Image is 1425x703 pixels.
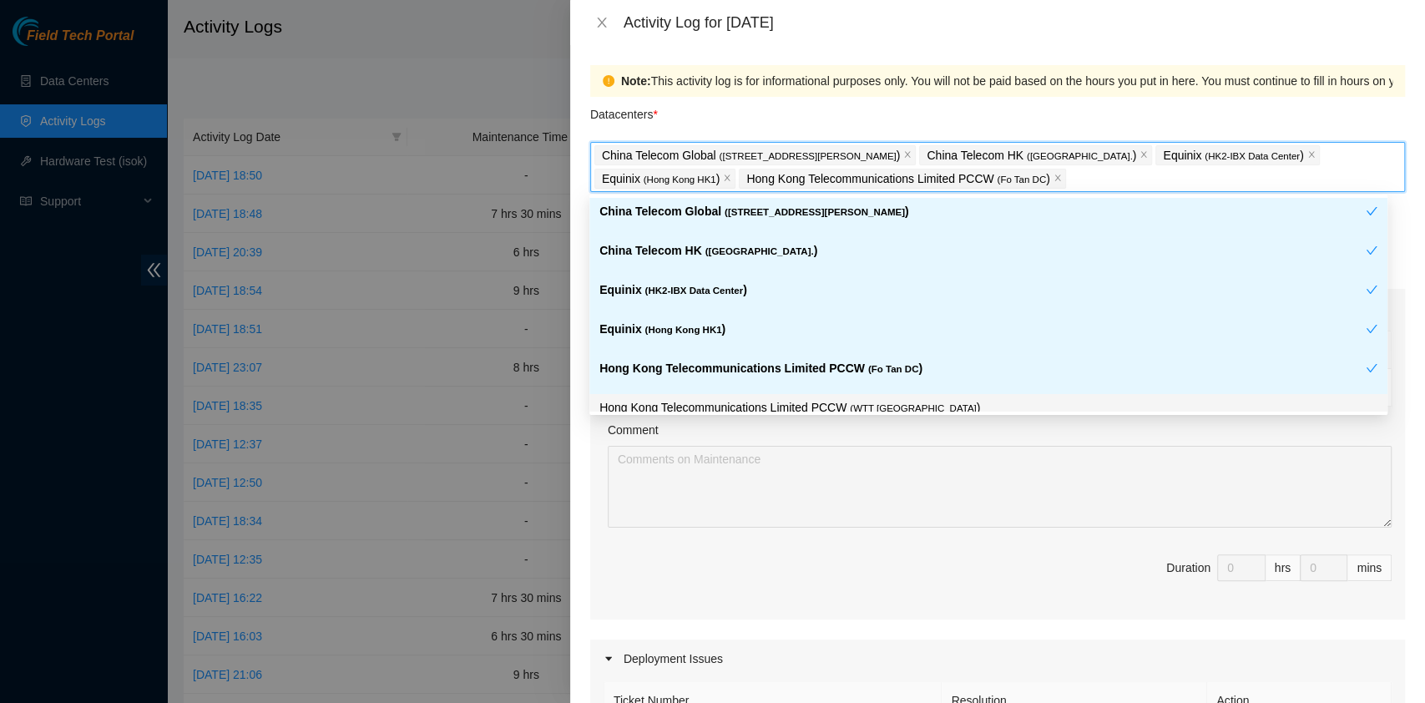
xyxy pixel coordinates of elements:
p: China Telecom Global ) [599,202,1366,221]
span: close [1139,150,1148,160]
span: exclamation-circle [603,75,614,87]
p: Hong Kong Telecommunications Limited PCCW ) [746,169,1049,189]
p: China Telecom Global ) [602,146,900,165]
p: Hong Kong Telecommunications Limited PCCW ) [599,359,1366,378]
span: ( [STREET_ADDRESS][PERSON_NAME] [725,207,905,217]
span: check [1366,362,1377,374]
div: Deployment Issues [590,640,1405,678]
span: check [1366,323,1377,335]
div: hrs [1266,554,1301,581]
textarea: Comment [608,446,1392,528]
p: China Telecom HK ) [599,241,1366,260]
span: close [1307,150,1316,160]
span: caret-right [604,654,614,664]
span: close [595,16,609,29]
span: ( [GEOGRAPHIC_DATA]. [705,246,814,256]
span: ( HK2-IBX Data Center [644,286,743,296]
span: check [1366,205,1377,217]
span: close [1054,174,1062,184]
div: Duration [1166,559,1210,577]
span: check [1366,245,1377,256]
span: ( [GEOGRAPHIC_DATA]. [1027,151,1133,161]
p: Equinix ) [602,169,720,189]
span: ( WTT [GEOGRAPHIC_DATA] [850,403,976,413]
p: Datacenters [590,97,658,124]
span: check [1366,284,1377,296]
button: Close [590,15,614,31]
strong: Note: [621,72,651,90]
div: Activity Log for [DATE] [624,13,1405,32]
label: Comment [608,421,659,439]
p: China Telecom HK ) [927,146,1136,165]
span: ( Hong Kong HK1 [644,174,716,185]
span: close [723,174,731,184]
p: Equinix ) [599,320,1366,339]
span: ( HK2-IBX Data Center [1205,151,1300,161]
p: Equinix ) [599,281,1366,300]
span: close [903,150,912,160]
div: mins [1347,554,1392,581]
p: Equinix ) [1163,146,1303,165]
span: ( [STREET_ADDRESS][PERSON_NAME] [719,151,896,161]
span: ( Fo Tan DC [997,174,1046,185]
span: ( Hong Kong HK1 [644,325,721,335]
p: Hong Kong Telecommunications Limited PCCW ) [599,398,1377,417]
span: ( Fo Tan DC [868,364,919,374]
